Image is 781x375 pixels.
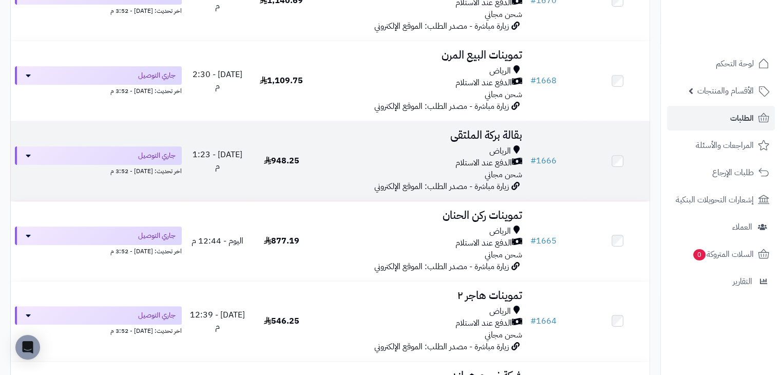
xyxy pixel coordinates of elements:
img: logo-2.png [711,14,771,35]
span: زيارة مباشرة - مصدر الطلب: الموقع الإلكتروني [374,20,509,32]
span: 1,109.75 [260,74,303,87]
span: جاري التوصيل [138,70,176,81]
span: زيارة مباشرة - مصدر الطلب: الموقع الإلكتروني [374,180,509,193]
span: [DATE] - 12:39 م [190,309,245,333]
span: التقارير [733,274,752,289]
span: 877.19 [264,235,299,247]
h3: تموينات البيع المرن [317,49,522,61]
span: المراجعات والأسئلة [696,138,754,153]
span: [DATE] - 1:23 م [193,148,242,173]
span: الأقسام والمنتجات [697,84,754,98]
span: العملاء [732,220,752,234]
span: لوحة التحكم [716,57,754,71]
span: جاري التوصيل [138,310,176,321]
span: السلات المتروكة [692,247,754,261]
a: إشعارات التحويلات البنكية [667,188,775,212]
h3: تموينات هاجر ٢ [317,290,522,302]
span: شحن مجاني [485,329,522,341]
div: Open Intercom Messenger [15,335,40,360]
span: طلبات الإرجاع [712,165,754,180]
span: الدفع عند الاستلام [455,77,512,89]
a: #1665 [530,235,557,247]
span: شحن مجاني [485,8,522,21]
div: اخر تحديث: [DATE] - 3:52 م [15,325,182,335]
a: السلات المتروكة0 [667,242,775,267]
span: الدفع عند الاستلام [455,157,512,169]
a: #1668 [530,74,557,87]
span: شحن مجاني [485,249,522,261]
h3: تموينات ركن الحنان [317,210,522,221]
span: # [530,235,536,247]
span: الرياض [489,145,511,157]
span: شحن مجاني [485,168,522,181]
span: # [530,155,536,167]
a: المراجعات والأسئلة [667,133,775,158]
a: #1666 [530,155,557,167]
span: 0 [693,249,706,261]
span: زيارة مباشرة - مصدر الطلب: الموقع الإلكتروني [374,260,509,273]
span: جاري التوصيل [138,231,176,241]
span: الرياض [489,306,511,317]
div: اخر تحديث: [DATE] - 3:52 م [15,85,182,96]
span: الرياض [489,65,511,77]
a: #1664 [530,315,557,327]
a: العملاء [667,215,775,239]
a: التقارير [667,269,775,294]
span: # [530,315,536,327]
span: جاري التوصيل [138,151,176,161]
span: [DATE] - 2:30 م [193,68,242,92]
span: # [530,74,536,87]
span: زيارة مباشرة - مصدر الطلب: الموقع الإلكتروني [374,100,509,113]
span: اليوم - 12:44 م [192,235,243,247]
span: شحن مجاني [485,88,522,101]
span: 948.25 [264,155,299,167]
a: الطلبات [667,106,775,130]
a: لوحة التحكم [667,51,775,76]
span: الطلبات [730,111,754,125]
span: إشعارات التحويلات البنكية [676,193,754,207]
div: اخر تحديث: [DATE] - 3:52 م [15,165,182,176]
span: 546.25 [264,315,299,327]
span: زيارة مباشرة - مصدر الطلب: الموقع الإلكتروني [374,341,509,353]
h3: بقالة بركة الملتقى [317,129,522,141]
a: طلبات الإرجاع [667,160,775,185]
span: الدفع عند الاستلام [455,317,512,329]
span: الرياض [489,226,511,237]
span: الدفع عند الاستلام [455,237,512,249]
div: اخر تحديث: [DATE] - 3:52 م [15,5,182,15]
div: اخر تحديث: [DATE] - 3:52 م [15,245,182,256]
